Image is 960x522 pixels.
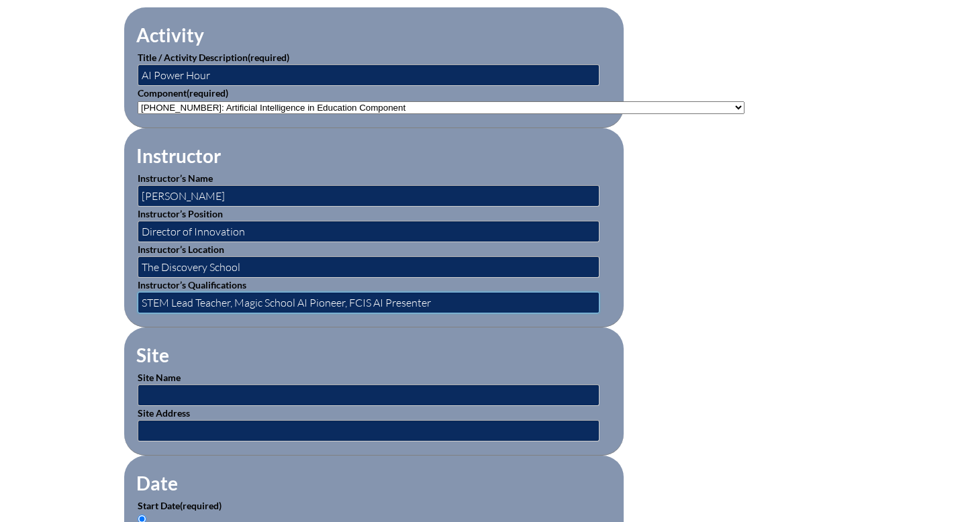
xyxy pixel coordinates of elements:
legend: Date [135,472,179,494]
label: Instructor’s Qualifications [138,279,246,291]
span: (required) [248,52,289,63]
label: Title / Activity Description [138,52,289,63]
legend: Instructor [135,144,222,167]
label: Site Name [138,372,181,383]
label: Instructor’s Location [138,244,224,255]
label: Instructor’s Name [138,172,213,184]
legend: Site [135,344,171,366]
label: Site Address [138,407,190,419]
legend: Activity [135,23,205,46]
label: Instructor’s Position [138,208,223,219]
label: Component [138,87,228,99]
label: Start Date [138,500,222,511]
span: (required) [187,87,228,99]
select: activity_component[data][] [138,101,745,114]
span: (required) [180,500,222,511]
